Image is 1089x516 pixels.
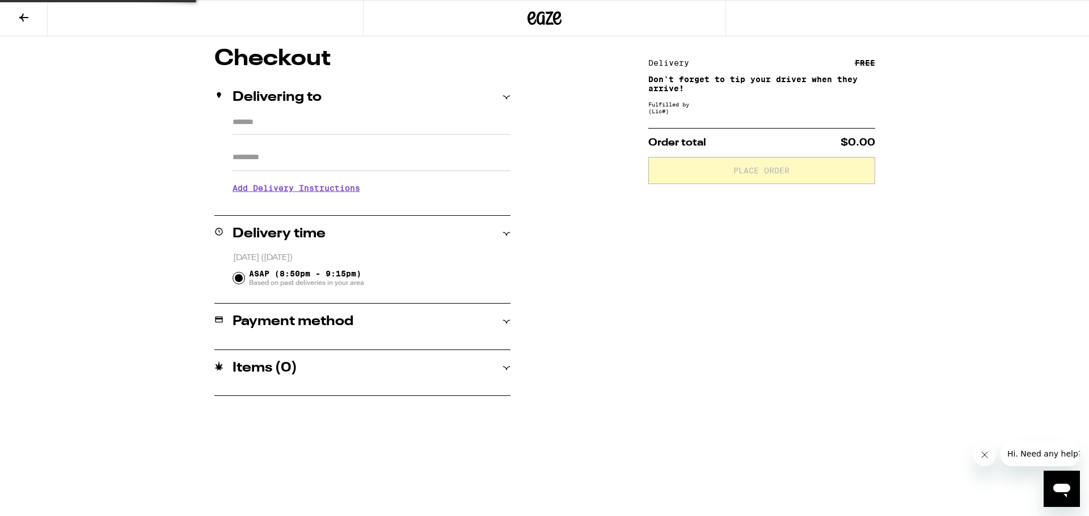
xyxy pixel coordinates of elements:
[249,278,364,287] span: Based on past deliveries in your area
[855,59,875,67] div: FREE
[973,443,996,466] iframe: Close message
[7,8,82,17] span: Hi. Need any help?
[648,101,875,114] div: Fulfilled by (Lic# )
[233,315,353,329] h2: Payment method
[1044,471,1080,507] iframe: Button to launch messaging window
[841,138,875,148] span: $0.00
[233,227,326,241] h2: Delivery time
[233,361,297,375] h2: Items ( 0 )
[233,201,510,210] p: We'll contact you at [PHONE_NUMBER] when we arrive
[648,75,875,93] p: Don't forget to tip your driver when they arrive!
[648,59,697,67] div: Delivery
[733,167,790,174] span: Place Order
[1001,441,1080,466] iframe: Message from company
[233,175,510,201] h3: Add Delivery Instructions
[233,91,322,104] h2: Delivering to
[233,253,510,263] p: [DATE] ([DATE])
[249,269,364,287] span: ASAP (8:50pm - 9:15pm)
[648,138,706,148] span: Order total
[648,157,875,184] button: Place Order
[214,48,510,70] h1: Checkout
